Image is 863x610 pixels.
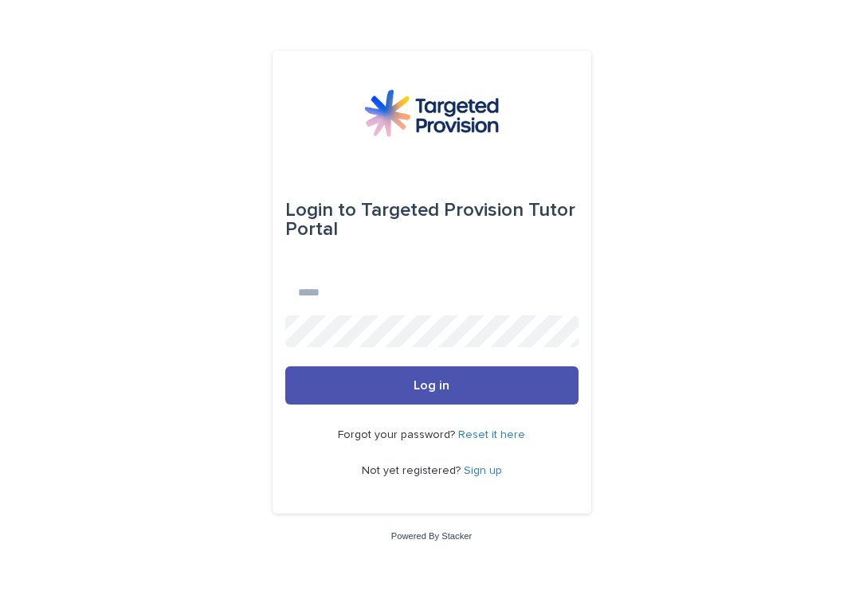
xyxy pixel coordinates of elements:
[391,531,472,541] a: Powered By Stacker
[364,89,498,137] img: M5nRWzHhSzIhMunXDL62
[458,429,525,440] a: Reset it here
[362,465,464,476] span: Not yet registered?
[285,366,579,405] button: Log in
[285,201,356,220] span: Login to
[464,465,502,476] a: Sign up
[414,379,449,392] span: Log in
[285,188,579,252] div: Targeted Provision Tutor Portal
[338,429,458,440] span: Forgot your password?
